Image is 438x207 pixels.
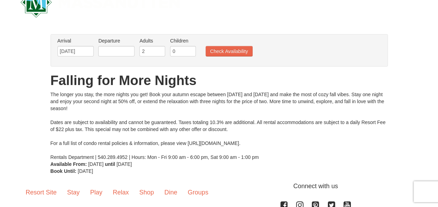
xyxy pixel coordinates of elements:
a: Dine [159,182,183,203]
strong: Available From: [51,161,87,167]
span: [DATE] [88,161,103,167]
h1: Falling for More Nights [51,74,388,87]
p: Connect with us [21,182,418,191]
a: Stay [62,182,85,203]
span: [DATE] [78,168,93,174]
a: Resort Site [21,182,62,203]
a: Shop [134,182,159,203]
a: Relax [108,182,134,203]
span: [DATE] [116,161,132,167]
div: The longer you stay, the more nights you get! Book your autumn escape between [DATE] and [DATE] a... [51,91,388,161]
strong: Book Until: [51,168,77,174]
label: Children [170,37,196,44]
label: Adults [139,37,165,44]
strong: until [105,161,115,167]
label: Departure [98,37,135,44]
a: Play [85,182,108,203]
label: Arrival [57,37,94,44]
button: Check Availability [206,46,253,56]
a: Groups [183,182,214,203]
